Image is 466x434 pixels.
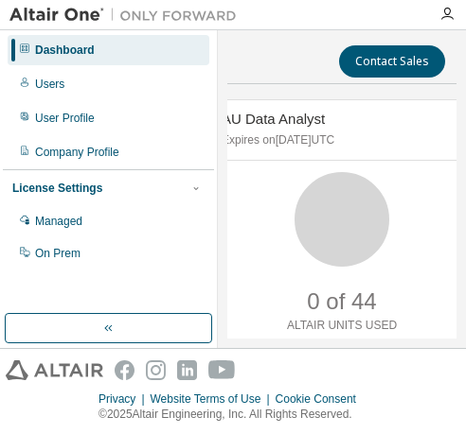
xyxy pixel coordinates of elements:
[99,391,150,407] div: Privacy
[35,111,95,126] div: User Profile
[35,77,64,92] div: Users
[12,181,102,196] div: License Settings
[177,360,197,380] img: linkedin.svg
[6,360,103,380] img: altair_logo.svg
[35,43,95,58] div: Dashboard
[222,111,325,127] span: AU Data Analyst
[276,391,367,407] div: Cookie Consent
[35,246,81,261] div: On Prem
[115,360,134,380] img: facebook.svg
[287,318,397,334] p: ALTAIR UNITS USED
[35,214,82,229] div: Managed
[9,6,246,25] img: Altair One
[146,360,166,380] img: instagram.svg
[35,145,119,160] div: Company Profile
[339,45,445,78] button: Contact Sales
[151,391,276,407] div: Website Terms of Use
[99,407,367,423] p: © 2025 Altair Engineering, Inc. All Rights Reserved.
[222,132,457,148] p: Expires on [DATE] UTC
[307,286,376,318] p: 0 of 44
[208,360,236,380] img: youtube.svg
